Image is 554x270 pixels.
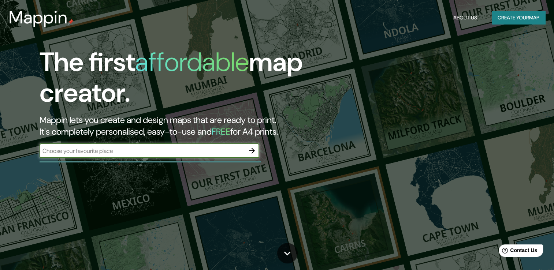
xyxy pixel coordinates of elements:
[40,147,245,155] input: Choose your favourite place
[450,11,480,25] button: About Us
[9,7,68,28] h3: Mappin
[40,47,317,114] h1: The first map creator.
[489,241,546,262] iframe: Help widget launcher
[40,114,317,138] h2: Mappin lets you create and design maps that are ready to print. It's completely personalised, eas...
[135,45,249,79] h1: affordable
[212,126,230,137] h5: FREE
[492,11,545,25] button: Create yourmap
[68,19,74,25] img: mappin-pin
